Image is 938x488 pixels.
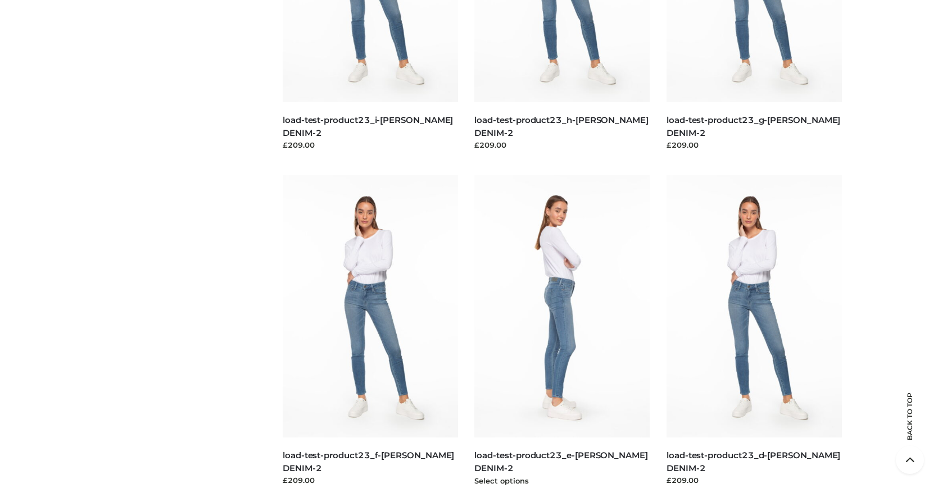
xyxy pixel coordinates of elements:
[283,450,454,473] a: load-test-product23_f-[PERSON_NAME] DENIM-2
[667,115,840,138] a: load-test-product23_g-[PERSON_NAME] DENIM-2
[474,115,648,138] a: load-test-product23_h-[PERSON_NAME] DENIM-2
[667,139,842,150] div: £209.00
[896,412,924,440] span: Back to top
[667,450,840,473] a: load-test-product23_d-[PERSON_NAME] DENIM-2
[474,476,529,485] a: Select options
[667,475,842,486] div: £209.00
[283,475,458,486] div: £209.00
[283,115,453,138] a: load-test-product23_i-[PERSON_NAME] DENIM-2
[283,139,458,150] div: £209.00
[474,450,647,473] a: load-test-product23_e-[PERSON_NAME] DENIM-2
[474,139,650,150] div: £209.00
